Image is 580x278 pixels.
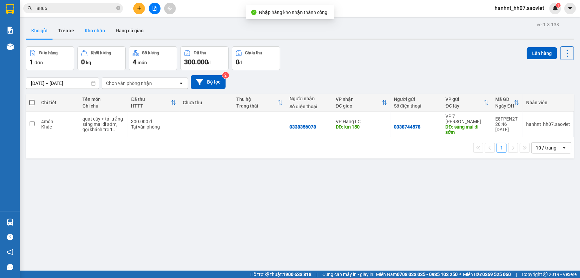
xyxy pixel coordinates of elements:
[567,5,573,11] span: caret-down
[442,94,492,112] th: Toggle SortBy
[446,124,489,135] div: DĐ: sáng mai đi sớm
[116,5,120,12] span: close-circle
[322,271,374,278] span: Cung cấp máy in - giấy in:
[128,94,179,112] th: Toggle SortBy
[184,58,208,66] span: 300.000
[129,46,177,70] button: Số lượng4món
[336,97,382,102] div: VP nhận
[526,122,570,127] div: hanhnt_hh07.saoviet
[376,271,458,278] span: Miền Nam
[168,6,172,11] span: aim
[232,46,280,70] button: Chưa thu0đ
[336,119,387,124] div: VP Hàng LC
[131,124,176,130] div: Tại văn phòng
[106,80,152,87] div: Chọn văn phòng nhận
[191,75,226,89] button: Bộ lọc
[496,122,520,132] div: 20:46 [DATE]
[336,124,387,130] div: DĐ: km 150
[394,97,439,102] div: Người gửi
[7,43,14,50] img: warehouse-icon
[37,5,115,12] input: Tìm tên, số ĐT hoặc mã đơn
[138,60,147,65] span: món
[131,119,176,124] div: 300.000 đ
[39,51,58,55] div: Đơn hàng
[446,97,484,102] div: VP gửi
[142,51,159,55] div: Số lượng
[131,97,171,102] div: Đã thu
[497,143,507,153] button: 1
[283,272,311,277] strong: 1900 633 818
[245,51,262,55] div: Chưa thu
[394,103,439,109] div: Số điện thoại
[164,3,176,14] button: aim
[236,97,278,102] div: Thu hộ
[82,116,124,122] div: quạt cây + tải trắng
[290,104,329,109] div: Số điện thoại
[82,97,124,102] div: Tên món
[91,51,111,55] div: Khối lượng
[7,234,13,240] span: question-circle
[133,58,136,66] span: 4
[194,51,206,55] div: Đã thu
[562,145,567,150] svg: open
[26,78,99,89] input: Select a date range.
[222,72,229,79] sup: 2
[178,81,184,86] svg: open
[28,6,32,11] span: search
[7,27,14,34] img: solution-icon
[183,100,230,105] div: Chưa thu
[543,272,548,277] span: copyright
[26,46,74,70] button: Đơn hàng1đơn
[394,124,420,130] div: 0338744578
[79,23,110,39] button: Kho nhận
[7,219,14,226] img: warehouse-icon
[41,119,76,124] div: 4 món
[496,103,514,109] div: Ngày ĐH
[527,47,557,59] button: Lên hàng
[239,60,242,65] span: đ
[557,3,559,8] span: 1
[26,23,53,39] button: Kho gửi
[552,5,558,11] img: icon-new-feature
[459,273,461,276] span: ⚪️
[133,3,145,14] button: plus
[536,144,556,151] div: 10 / trang
[149,3,161,14] button: file-add
[7,249,13,255] span: notification
[6,4,14,14] img: logo-vxr
[7,264,13,270] span: message
[290,96,329,101] div: Người nhận
[77,46,126,70] button: Khối lượng0kg
[556,3,561,8] sup: 1
[446,103,484,109] div: ĐC lấy
[259,10,329,15] span: Nhập hàng kho nhận thành công.
[116,6,120,10] span: close-circle
[113,127,117,132] span: ...
[332,94,391,112] th: Toggle SortBy
[516,271,517,278] span: |
[236,58,239,66] span: 0
[152,6,157,11] span: file-add
[86,60,91,65] span: kg
[180,46,229,70] button: Đã thu300.000đ
[446,114,489,124] div: VP 7 [PERSON_NAME]
[131,103,171,109] div: HTTT
[564,3,576,14] button: caret-down
[250,271,311,278] span: Hỗ trợ kỹ thuật:
[489,4,549,12] span: hanhnt_hh07.saoviet
[492,94,523,112] th: Toggle SortBy
[208,60,211,65] span: đ
[526,100,570,105] div: Nhân viên
[537,21,559,28] div: ver 1.8.138
[110,23,149,39] button: Hàng đã giao
[496,116,520,122] div: E8FPEN2T
[482,272,511,277] strong: 0369 525 060
[463,271,511,278] span: Miền Bắc
[290,124,316,130] div: 0338356078
[41,124,76,130] div: Khác
[137,6,142,11] span: plus
[53,23,79,39] button: Trên xe
[82,103,124,109] div: Ghi chú
[41,100,76,105] div: Chi tiết
[35,60,43,65] span: đơn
